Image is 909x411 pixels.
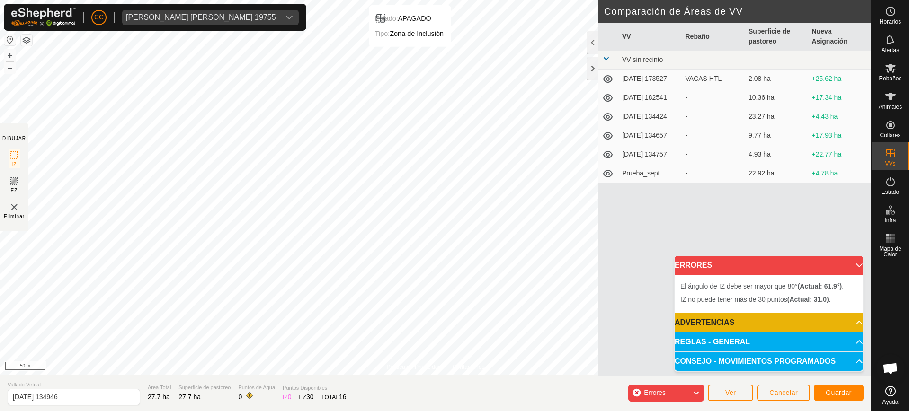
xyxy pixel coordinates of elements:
[675,332,863,351] p-accordion-header: REGLAS - GENERAL
[882,189,899,195] span: Estado
[725,389,736,396] span: Ver
[808,126,872,145] td: +17.93 ha
[9,201,20,213] img: VV
[872,382,909,409] a: Ayuda
[745,70,808,88] td: 2.08 ha
[283,392,291,402] div: IZ
[453,363,484,371] a: Contáctenos
[826,389,852,396] span: Guardar
[21,35,32,46] button: Capas del Mapa
[675,262,712,269] span: ERRORES
[686,131,741,140] div: -
[686,168,741,178] div: -
[675,319,734,326] span: ADVERTENCIAS
[798,282,842,290] b: (Actual: 61.9°)
[283,384,347,392] span: Puntos Disponibles
[884,218,896,223] span: Infra
[745,88,808,107] td: 10.36 ha
[675,256,863,275] p-accordion-header: ERRORES
[675,275,863,313] p-accordion-content: ERRORES
[686,74,741,84] div: VACAS HTL
[94,12,104,22] span: CC
[4,62,16,73] button: –
[814,385,864,401] button: Guardar
[238,393,242,401] span: 0
[885,161,895,166] span: VVs
[148,384,171,392] span: Área Total
[675,313,863,332] p-accordion-header: ADVERTENCIAS
[745,107,808,126] td: 23.27 ha
[808,164,872,183] td: +4.78 ha
[675,352,863,371] p-accordion-header: CONSEJO - MOVIMIENTOS PROGRAMADOS
[618,126,682,145] td: [DATE] 134657
[745,164,808,183] td: 22.92 ha
[680,282,844,290] span: El ángulo de IZ debe ser mayor que 80° .
[4,50,16,61] button: +
[375,15,398,22] label: Estado:
[675,358,836,365] span: CONSEJO - MOVIMIENTOS PROGRAMADOS
[879,76,901,81] span: Rebaños
[879,104,902,110] span: Animales
[808,23,872,51] th: Nueva Asignación
[874,246,907,257] span: Mapa de Calor
[618,107,682,126] td: [DATE] 134424
[4,213,25,220] span: Eliminar
[148,393,170,401] span: 27.7 ha
[321,392,346,402] div: TOTAL
[339,393,347,401] span: 16
[618,70,682,88] td: [DATE] 173527
[808,145,872,164] td: +22.77 ha
[686,112,741,122] div: -
[375,30,390,37] label: Tipo:
[178,393,201,401] span: 27.7 ha
[757,385,810,401] button: Cancelar
[686,93,741,103] div: -
[618,164,682,183] td: Prueba_sept
[280,10,299,25] div: dropdown trigger
[618,145,682,164] td: [DATE] 134757
[622,56,663,63] span: VV sin recinto
[808,107,872,126] td: +4.43 ha
[126,14,276,21] div: [PERSON_NAME] [PERSON_NAME] 19755
[787,296,829,303] b: (Actual: 31.0)
[387,363,441,371] a: Política de Privacidad
[604,6,871,17] h2: Comparación de Áreas de VV
[882,47,899,53] span: Alertas
[644,389,666,396] span: Errores
[288,393,292,401] span: 0
[618,23,682,51] th: VV
[769,389,798,396] span: Cancelar
[876,354,905,383] a: Chat abierto
[8,381,140,389] span: Vallado Virtual
[808,70,872,88] td: +25.62 ha
[880,19,901,25] span: Horarios
[12,161,17,168] span: IZ
[745,23,808,51] th: Superficie de pastoreo
[618,88,682,107] td: [DATE] 182541
[680,296,831,303] span: IZ no puede tener más de 30 puntos .
[178,384,231,392] span: Superficie de pastoreo
[745,126,808,145] td: 9.77 ha
[880,132,900,138] span: Collares
[375,13,444,24] div: APAGADO
[2,135,26,142] div: DIBUJAR
[11,187,18,194] span: EZ
[122,10,280,25] span: Ana Isabel De La Iglesia Gutierrez 19755
[686,149,741,159] div: -
[375,28,444,39] div: Zona de Inclusión
[882,399,899,405] span: Ayuda
[299,392,314,402] div: EZ
[238,384,275,392] span: Puntos de Agua
[708,385,753,401] button: Ver
[682,23,745,51] th: Rebaño
[11,8,76,27] img: Logo Gallagher
[675,338,750,346] span: REGLAS - GENERAL
[306,393,314,401] span: 30
[808,88,872,107] td: +17.34 ha
[4,34,16,45] button: Restablecer Mapa
[745,145,808,164] td: 4.93 ha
